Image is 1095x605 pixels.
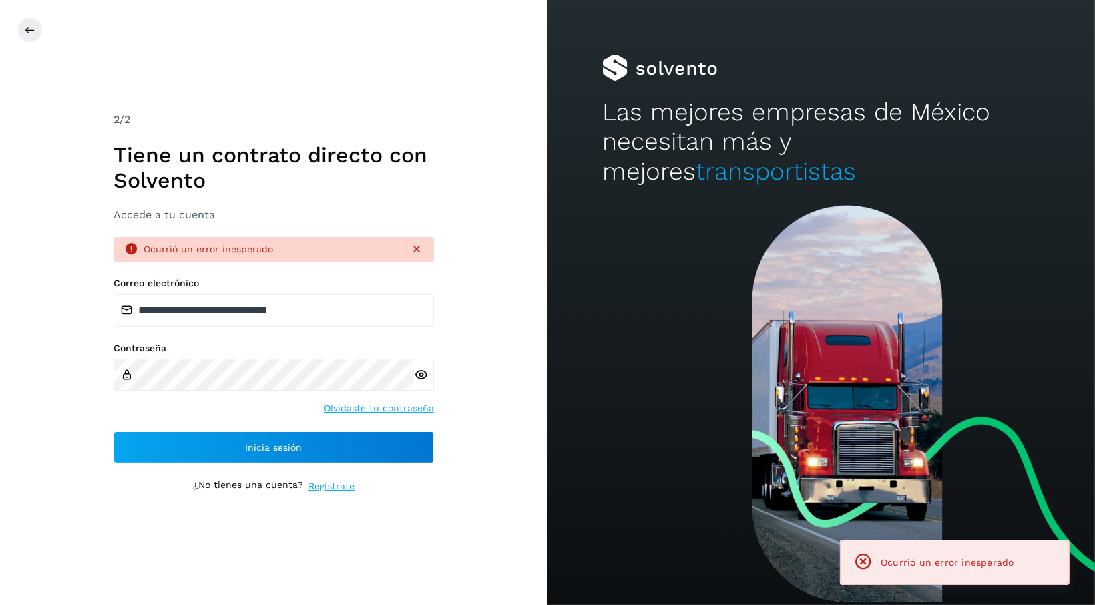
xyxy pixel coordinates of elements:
[193,479,303,493] p: ¿No tienes una cuenta?
[602,97,1040,186] h2: Las mejores empresas de México necesitan más y mejores
[308,479,355,493] a: Regístrate
[881,557,1014,568] span: Ocurrió un error inesperado
[114,113,120,126] span: 2
[114,278,434,289] label: Correo electrónico
[144,242,399,256] div: Ocurrió un error inesperado
[114,431,434,463] button: Inicia sesión
[114,142,434,194] h1: Tiene un contrato directo con Solvento
[114,112,434,128] div: /2
[246,443,302,452] span: Inicia sesión
[114,208,434,221] h3: Accede a tu cuenta
[114,343,434,354] label: Contraseña
[696,157,856,186] span: transportistas
[324,401,434,415] a: Olvidaste tu contraseña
